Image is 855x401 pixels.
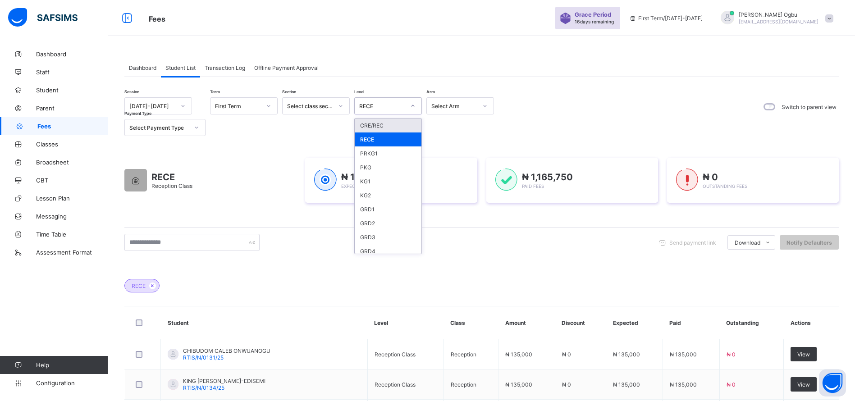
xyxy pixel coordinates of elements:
[739,11,818,18] span: [PERSON_NAME] Ogbu
[36,213,108,220] span: Messaging
[575,11,611,18] span: Grace Period
[797,381,810,388] span: View
[355,202,421,216] div: GRD1
[183,347,270,354] span: CHIBUDOM CALEB ONWUANOGU
[36,159,108,166] span: Broadsheet
[36,50,108,58] span: Dashboard
[210,89,220,94] span: Term
[375,381,416,388] span: Reception Class
[669,239,716,246] span: Send payment link
[426,89,435,94] span: Arm
[560,13,571,24] img: sticker-purple.71386a28dfed39d6af7621340158ba97.svg
[703,183,747,189] span: Outstanding Fees
[151,182,192,189] span: Reception Class
[36,361,108,369] span: Help
[676,169,698,191] img: outstanding-1.146d663e52f09953f639664a84e30106.svg
[355,132,421,146] div: RECE
[183,378,265,384] span: KING [PERSON_NAME]-EDISEMI
[444,306,498,339] th: Class
[613,381,640,388] span: ₦ 135,000
[355,160,421,174] div: PKG
[36,105,108,112] span: Parent
[719,306,783,339] th: Outstanding
[505,381,532,388] span: ₦ 135,000
[451,351,476,358] span: Reception
[739,19,818,24] span: [EMAIL_ADDRESS][DOMAIN_NAME]
[727,381,736,388] span: ₦ 0
[670,351,697,358] span: ₦ 135,000
[36,177,108,184] span: CBT
[205,64,245,71] span: Transaction Log
[183,384,224,391] span: RTIS/N/0134/25
[151,172,192,182] span: RECE
[8,8,78,27] img: safsims
[375,351,416,358] span: Reception Class
[727,351,736,358] span: ₦ 0
[555,306,606,339] th: Discount
[703,172,718,182] span: ₦ 0
[36,141,108,148] span: Classes
[132,283,146,289] span: RECE
[562,351,571,358] span: ₦ 0
[784,306,839,339] th: Actions
[36,231,108,238] span: Time Table
[254,64,319,71] span: Offline Payment Approval
[359,103,405,109] div: RECE
[562,381,571,388] span: ₦ 0
[575,19,614,24] span: 16 days remaining
[355,216,421,230] div: GRD2
[129,103,175,109] div: [DATE]-[DATE]
[782,104,837,110] label: Switch to parent view
[36,249,108,256] span: Assessment Format
[355,146,421,160] div: PRKG1
[341,172,392,182] span: ₦ 1,165,750
[36,87,108,94] span: Student
[522,172,573,182] span: ₦ 1,165,750
[124,111,151,116] span: Payment Type
[183,354,224,361] span: RTIS/N/0131/25
[161,306,368,339] th: Student
[129,64,156,71] span: Dashboard
[124,89,139,94] span: Session
[786,239,832,246] span: Notify Defaulters
[36,68,108,76] span: Staff
[613,351,640,358] span: ₦ 135,000
[505,351,532,358] span: ₦ 135,000
[663,306,719,339] th: Paid
[215,103,261,109] div: First Term
[735,239,760,246] span: Download
[165,64,196,71] span: Student List
[282,89,296,94] span: Section
[314,169,336,191] img: expected-1.03dd87d44185fb6c27cc9b2570c10499.svg
[451,381,476,388] span: Reception
[355,118,421,132] div: CRE/REC
[341,183,376,189] span: Expected Fees
[355,188,421,202] div: KG2
[355,244,421,258] div: GRD4
[367,306,444,339] th: Level
[431,103,477,109] div: Select Arm
[629,15,703,22] span: session/term information
[712,11,838,26] div: AnnOgbu
[36,195,108,202] span: Lesson Plan
[495,169,517,191] img: paid-1.3eb1404cbcb1d3b736510a26bbfa3ccb.svg
[129,124,189,131] div: Select Payment Type
[797,351,810,358] span: View
[498,306,555,339] th: Amount
[606,306,663,339] th: Expected
[149,14,165,23] span: Fees
[355,230,421,244] div: GRD3
[522,183,544,189] span: Paid Fees
[819,369,846,396] button: Open asap
[36,379,108,387] span: Configuration
[287,103,333,109] div: Select class section
[355,174,421,188] div: KG1
[670,381,697,388] span: ₦ 135,000
[354,89,364,94] span: Level
[37,123,108,130] span: Fees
